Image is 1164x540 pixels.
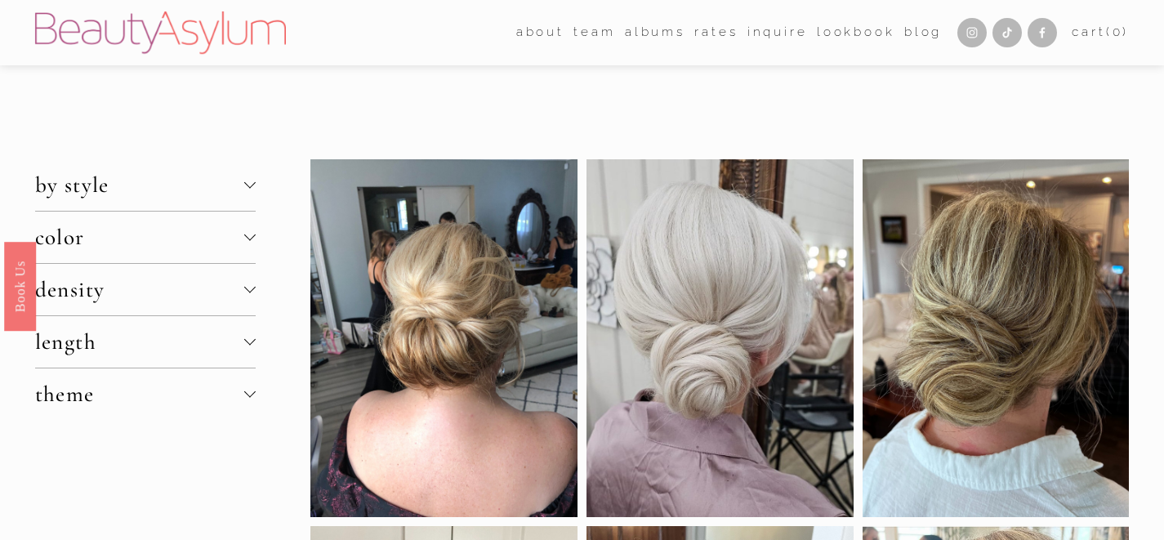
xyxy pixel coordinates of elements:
span: ( ) [1106,25,1129,39]
button: by style [35,159,256,211]
a: Rates [694,20,738,46]
a: Lookbook [817,20,895,46]
a: 0 items in cart [1072,21,1129,44]
button: density [35,264,256,315]
img: Beauty Asylum | Bridal Hair &amp; Makeup Charlotte &amp; Atlanta [35,11,286,54]
a: Facebook [1028,18,1057,47]
span: by style [35,172,244,199]
span: about [516,21,564,44]
a: Book Us [4,241,36,330]
a: folder dropdown [516,20,564,46]
button: color [35,212,256,263]
button: theme [35,368,256,420]
a: Blog [904,20,942,46]
span: theme [35,381,244,408]
span: density [35,276,244,303]
a: folder dropdown [573,20,615,46]
span: color [35,224,244,251]
button: length [35,316,256,368]
a: Instagram [957,18,987,47]
a: Inquire [747,20,808,46]
span: length [35,328,244,355]
span: 0 [1113,25,1123,39]
a: albums [625,20,685,46]
span: team [573,21,615,44]
a: TikTok [992,18,1022,47]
